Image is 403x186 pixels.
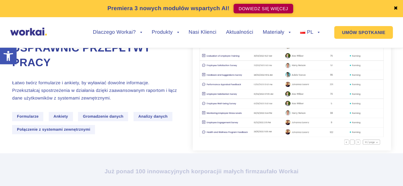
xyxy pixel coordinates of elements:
[393,6,398,11] a: ✖
[133,112,172,121] span: Analizy danych
[12,125,95,134] span: Połączenie z systemami zewnętrznymi
[12,112,43,121] span: Formularze
[25,168,378,175] h2: Już ponad 100 innowacyjnych korporacji zaufało Workai
[107,4,229,13] p: Premiera 3 nowych modułów wspartych AI!
[220,168,256,175] i: i małych firm
[189,30,216,35] a: Nasi Klienci
[334,26,393,39] a: UMÓW SPOTKANIE
[226,30,253,35] a: Aktualności
[78,112,128,121] span: Gromadzenie danych
[307,30,313,35] span: PL
[234,4,293,13] a: DOWIEDZ SIĘ WIĘCEJ
[12,79,177,102] p: Łatwo twórz formularze i ankiety, by wyławiać dowolne informacje. Przekształcaj spostrzeżenia w d...
[263,30,291,35] a: Materiały
[93,30,142,35] a: Dlaczego Workai?
[152,30,179,35] a: Produkty
[12,26,177,70] h1: ZBIERAJ ISTOTNE DANE, BY USPRAWNIĆ PRZEPŁYWY PRACY
[49,112,73,121] span: Ankiety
